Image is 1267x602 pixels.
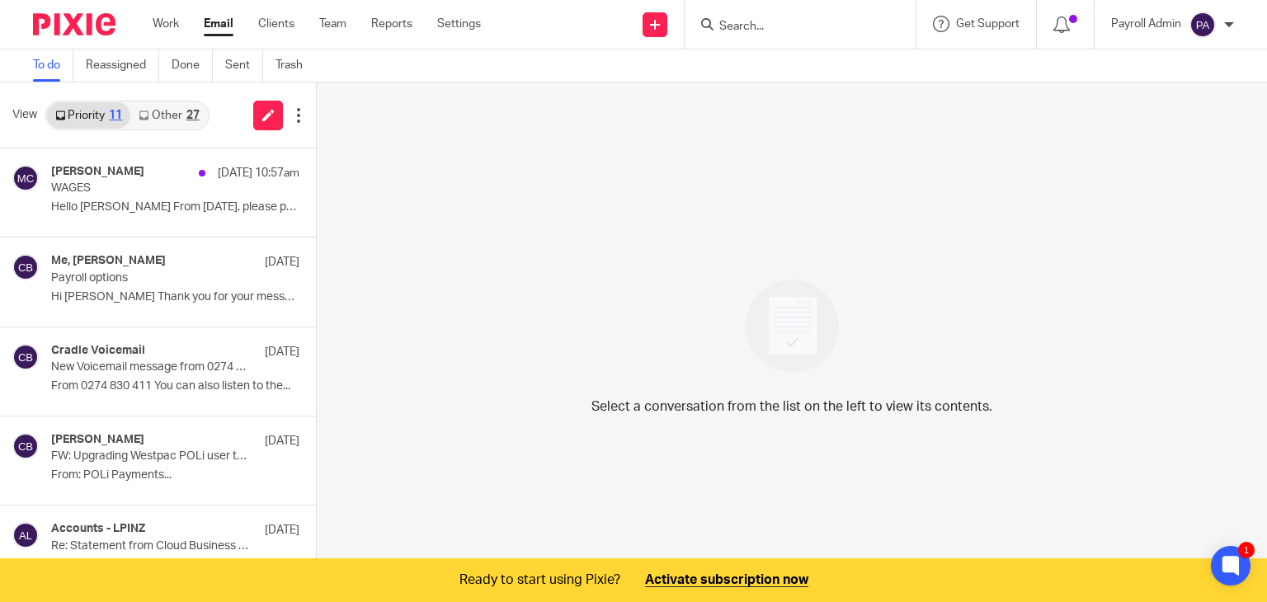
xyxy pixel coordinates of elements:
p: Payroll options [51,271,250,285]
p: [DATE] [265,522,299,539]
img: svg%3E [1189,12,1216,38]
p: From: POLi Payments... [51,468,299,482]
img: svg%3E [12,522,39,548]
p: New Voicemail message from 0274 830 411 [51,360,250,374]
img: svg%3E [12,344,39,370]
a: Settings [437,16,481,32]
h4: Cradle Voicemail [51,344,145,358]
a: Done [172,49,213,82]
p: [DATE] 10:57am [218,165,299,181]
a: Priority11 [47,102,130,129]
h4: Accounts - LPINZ [51,522,145,536]
a: Trash [276,49,315,82]
div: 1 [1238,542,1255,558]
a: Reports [371,16,412,32]
a: Reassigned [86,49,159,82]
p: Hi [PERSON_NAME] Thank you for your message. Yes... [51,290,299,304]
p: [DATE] [265,254,299,270]
p: [DATE] [265,433,299,449]
a: Work [153,16,179,32]
p: Hello [PERSON_NAME] From [DATE], please pay the... [51,200,299,214]
p: WAGES [51,181,250,195]
img: Pixie [33,13,115,35]
span: Get Support [956,18,1020,30]
a: Team [319,16,346,32]
a: Clients [258,16,294,32]
h4: Me, [PERSON_NAME] [51,254,166,268]
p: Re: Statement from Cloud Business Limited for LPINZ Ltd [51,539,250,553]
p: Payroll Admin [1111,16,1181,32]
img: svg%3E [12,165,39,191]
input: Search [718,20,866,35]
span: View [12,106,37,124]
p: From 0274 830 411 You can also listen to the... [51,379,299,393]
img: svg%3E [12,433,39,459]
img: svg%3E [12,254,39,280]
h4: [PERSON_NAME] [51,433,144,447]
div: 11 [109,110,122,121]
p: FW: Upgrading Westpac POLi user transactions to Open Banking, without service interruption [51,449,250,463]
a: Email [204,16,233,32]
p: Select a conversation from the list on the left to view its contents. [591,397,992,416]
a: Other27 [130,102,207,129]
div: 27 [186,110,200,121]
a: Sent [225,49,263,82]
a: To do [33,49,73,82]
img: image [735,269,850,383]
p: [DATE] [265,344,299,360]
h4: [PERSON_NAME] [51,165,144,179]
